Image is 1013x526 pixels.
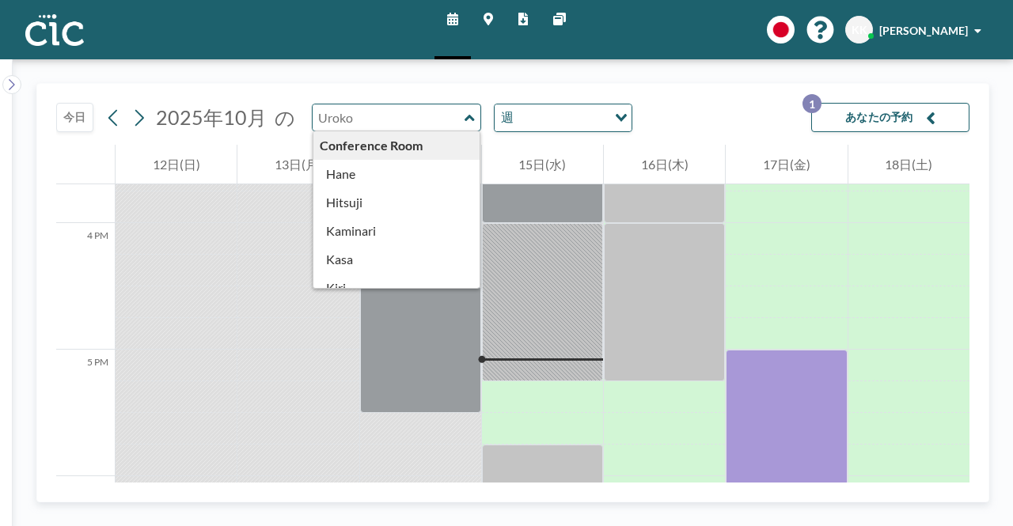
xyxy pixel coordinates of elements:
input: Uroko [313,104,465,131]
div: 12日(日) [116,145,237,184]
span: KK [852,23,867,37]
div: 16日(木) [604,145,725,184]
div: Hitsuji [313,188,480,217]
div: Kasa [313,245,480,274]
div: Kaminari [313,217,480,245]
div: Kiri [313,274,480,302]
div: 5 PM [56,350,115,476]
div: Conference Room [313,131,480,160]
span: 週 [498,108,517,128]
div: 4 PM [56,223,115,350]
img: organization-logo [25,14,84,46]
input: Search for option [518,108,605,128]
div: 17日(金) [726,145,847,184]
div: 15日(水) [482,145,603,184]
p: 1 [802,94,821,113]
div: 18日(土) [848,145,969,184]
span: の [275,105,295,130]
button: 今日 [56,103,93,132]
div: Search for option [495,104,632,131]
span: [PERSON_NAME] [879,24,968,37]
div: 13日(月) [237,145,359,184]
div: Hane [313,160,480,188]
button: あなたの予約1 [811,103,969,132]
span: 2025年10月 [156,105,267,129]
